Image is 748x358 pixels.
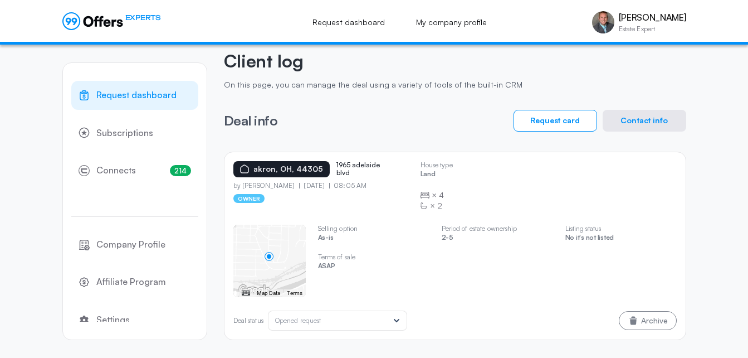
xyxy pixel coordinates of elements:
[619,26,686,32] p: Estate Expert
[437,200,442,211] span: 2
[565,234,677,244] p: No it's not listed
[421,200,453,211] div: ×
[421,161,453,169] p: House type
[71,119,198,148] a: Subscriptions
[442,225,553,233] p: Period of estate ownership
[300,10,397,35] a: Request dashboard
[253,165,323,174] p: akron, OH, 44305
[421,170,453,181] p: Land
[318,262,429,273] p: ASAP
[421,190,453,201] div: ×
[71,81,198,110] a: Request dashboard
[233,225,306,297] swiper-slide: 1 / 5
[96,275,166,289] span: Affiliate Program
[96,313,130,327] span: Settings
[514,110,597,132] button: Request card
[318,234,429,244] p: As-is
[71,268,198,297] a: Affiliate Program
[619,311,677,330] button: Archive
[233,317,263,325] p: Deal status
[96,126,153,141] span: Subscriptions
[125,12,161,23] span: EXPERTS
[404,10,499,35] a: My company profile
[565,225,677,233] p: Listing status
[71,306,198,335] a: Settings
[224,113,278,128] h3: Deal info
[96,163,136,178] span: Connects
[224,80,686,90] p: On this page, you can manage the deal using a variety of tools of the built-in CRM
[442,234,553,244] p: 2-5
[619,12,686,23] p: [PERSON_NAME]
[439,190,444,201] span: 4
[275,316,321,325] span: Opened request
[233,194,265,203] p: owner
[62,12,161,30] a: EXPERTS
[442,225,553,253] swiper-slide: 3 / 5
[329,182,366,190] p: 08:05 AM
[318,253,429,261] p: Terms of sale
[170,165,191,176] span: 214
[224,50,686,71] h2: Client log
[336,161,392,177] p: 1965 adelaide blvd
[233,182,300,190] p: by [PERSON_NAME]
[318,225,429,233] p: Selling option
[96,88,177,103] span: Request dashboard
[565,225,677,253] swiper-slide: 4 / 5
[71,156,198,185] a: Connects214
[299,182,329,190] p: [DATE]
[71,230,198,259] a: Company Profile
[641,317,668,325] span: Archive
[96,238,165,252] span: Company Profile
[318,225,429,282] swiper-slide: 2 / 5
[592,11,614,33] img: Brad Miklovich
[603,110,686,132] button: Contact info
